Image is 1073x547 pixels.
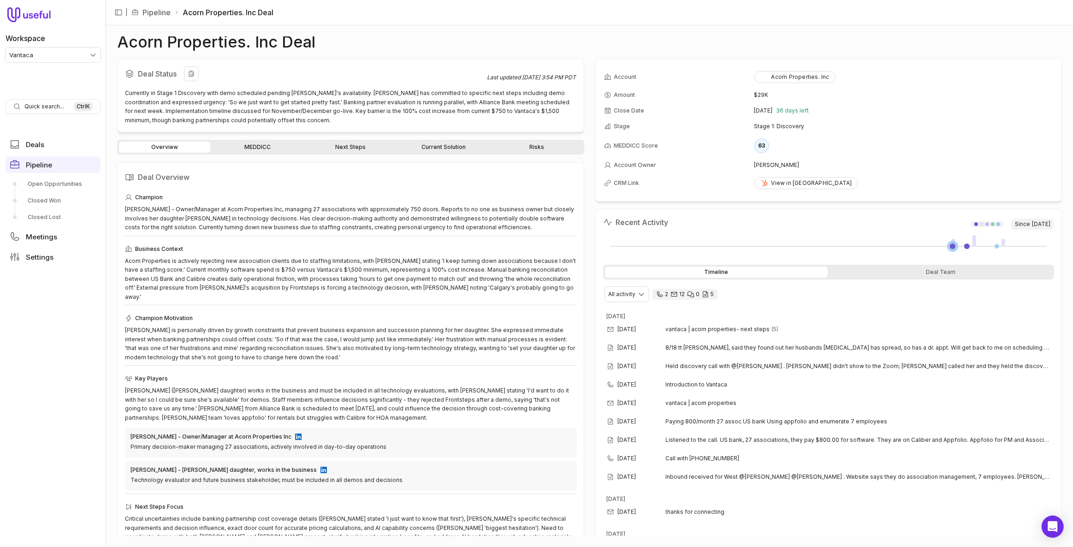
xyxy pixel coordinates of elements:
[666,326,770,333] span: vantaca | acorn properties- next steps
[614,161,657,169] span: Account Owner
[130,466,317,474] div: [PERSON_NAME] - [PERSON_NAME] daughter, works in the business
[6,228,101,245] a: Meetings
[607,530,626,537] time: [DATE]
[614,107,645,114] span: Close Date
[777,107,809,114] span: 36 days left
[125,192,576,203] div: Champion
[1042,516,1064,538] div: Open Intercom Messenger
[398,142,489,153] a: Current Solution
[618,436,636,444] time: [DATE]
[130,433,291,440] div: [PERSON_NAME] - Owner/Manager at Acorn Properties Inc
[1011,219,1054,230] span: Since
[618,473,636,481] time: [DATE]
[652,289,718,300] div: 2 calls and 12 email threads
[666,418,1051,425] span: Paying 800/month 27 assoc US bank Using appfolio and enumerate 7 employees
[618,508,636,516] time: [DATE]
[1032,220,1050,228] time: [DATE]
[754,119,1053,134] td: Stage 1: Discovery
[666,399,737,407] span: vantaca | acorn properties
[666,508,725,516] span: thanks for connecting
[605,267,828,278] div: Timeline
[24,103,64,110] span: Quick search...
[74,102,93,111] kbd: Ctrl K
[754,71,836,83] button: Acorn Properties. Inc
[666,473,1051,481] span: Inbound received for West @[PERSON_NAME] @[PERSON_NAME] . Website says they do association manage...
[6,193,101,208] a: Closed Won
[614,123,630,130] span: Stage
[125,170,576,184] h2: Deal Overview
[754,138,769,153] div: 63
[26,254,53,261] span: Settings
[130,476,571,485] div: Technology evaluator and future business stakeholder, must be included in all demos and decisions
[618,344,636,351] time: [DATE]
[618,381,636,388] time: [DATE]
[125,7,128,18] span: |
[6,156,101,173] a: Pipeline
[125,386,576,422] div: [PERSON_NAME] ([PERSON_NAME] daughter) works in the business and must be included in all technolo...
[666,363,1051,370] span: Held discovery call with @[PERSON_NAME] . [PERSON_NAME] didn't show to the Zoom; [PERSON_NAME] ca...
[117,36,315,48] h1: Acorn Properties. Inc Deal
[125,373,576,384] div: Key Players
[754,177,858,189] a: View in [GEOGRAPHIC_DATA]
[666,455,1040,462] span: Call with [PHONE_NUMBER]
[112,6,125,19] button: Collapse sidebar
[26,233,57,240] span: Meetings
[6,136,101,153] a: Deals
[130,442,571,452] div: Primary decision-maker managing 27 associations, actively involved in day-to-day operations
[125,256,576,302] div: Acorn Properties is actively rejecting new association clients due to staffing limitations, with ...
[6,210,101,225] a: Closed Lost
[666,344,1051,351] span: 8/18 tt [PERSON_NAME], said they found out her husbands [MEDICAL_DATA] has spread, so has a dr. a...
[614,142,658,149] span: MEDDICC Score
[6,177,101,191] a: Open Opportunities
[26,141,44,148] span: Deals
[754,107,773,114] time: [DATE]
[6,33,45,44] label: Workspace
[295,434,302,440] img: LinkedIn
[760,179,852,187] div: View in [GEOGRAPHIC_DATA]
[607,495,626,502] time: [DATE]
[6,249,101,265] a: Settings
[618,363,636,370] time: [DATE]
[772,326,779,333] span: 5 emails in thread
[125,313,576,324] div: Champion Motivation
[305,142,396,153] a: Next Steps
[603,217,669,228] h2: Recent Activity
[6,177,101,225] div: Pipeline submenu
[487,74,576,81] div: Last updated
[666,381,1040,388] span: Introduction to Vantaca
[125,89,576,125] div: Currently in Stage 1 Discovery with demo scheduled pending [PERSON_NAME]'s availability. [PERSON_...
[666,436,1051,444] span: Listened to the call. US bank, 27 associations, they pay $800.00 for software. They are on Calibe...
[125,205,576,232] div: [PERSON_NAME] - Owner/Manager at Acorn Properties Inc, managing 27 associations with approximatel...
[618,455,636,462] time: [DATE]
[754,158,1053,172] td: [PERSON_NAME]
[614,73,637,81] span: Account
[830,267,1052,278] div: Deal Team
[760,73,830,81] div: Acorn Properties. Inc
[125,514,576,541] div: Critical uncertainties include banking partnership cost coverage details ([PERSON_NAME] stated 'I...
[26,161,52,168] span: Pipeline
[125,501,576,512] div: Next Steps Focus
[618,326,636,333] time: [DATE]
[212,142,303,153] a: MEDDICC
[142,7,171,18] a: Pipeline
[320,467,327,473] img: LinkedIn
[614,91,635,99] span: Amount
[607,313,626,320] time: [DATE]
[125,66,487,81] h2: Deal Status
[618,418,636,425] time: [DATE]
[754,88,1053,102] td: $29K
[125,326,576,362] div: [PERSON_NAME] is personally driven by growth constraints that prevent business expansion and succ...
[491,142,582,153] a: Risks
[522,74,576,81] time: [DATE] 3:54 PM PDT
[618,399,636,407] time: [DATE]
[174,7,273,18] li: Acorn Properties. Inc Deal
[119,142,210,153] a: Overview
[125,244,576,255] div: Business Context
[614,179,640,187] span: CRM Link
